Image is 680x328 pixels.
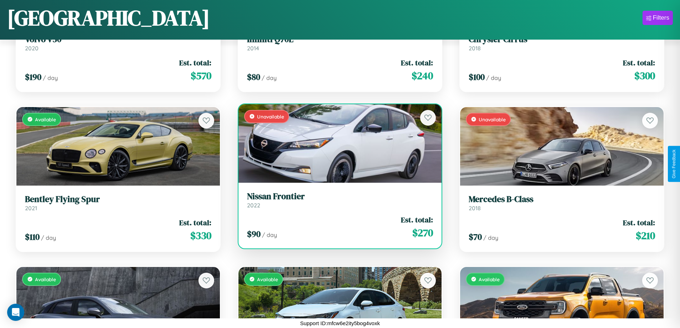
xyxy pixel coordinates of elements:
a: Mercedes B-Class2018 [469,194,655,212]
a: Chrysler Cirrus2018 [469,34,655,52]
p: Support ID: mfcw6e2ity5bog4voxk [300,318,380,328]
span: $ 100 [469,71,485,83]
span: $ 90 [247,228,261,240]
h3: Bentley Flying Spur [25,194,211,205]
h3: Mercedes B-Class [469,194,655,205]
span: 2014 [247,45,259,52]
span: $ 270 [412,226,433,240]
div: Give Feedback [671,150,676,178]
h3: Volvo V50 [25,34,211,45]
span: $ 190 [25,71,41,83]
span: Est. total: [401,57,433,68]
span: / day [486,74,501,81]
span: Unavailable [479,116,506,122]
span: Est. total: [401,215,433,225]
span: / day [483,234,498,241]
span: Est. total: [623,217,655,228]
span: $ 570 [191,69,211,83]
span: Available [35,116,56,122]
div: Filters [653,14,669,21]
span: $ 300 [634,69,655,83]
span: / day [41,234,56,241]
button: Filters [643,11,673,25]
span: $ 80 [247,71,260,83]
a: Infiniti Q70L2014 [247,34,433,52]
span: $ 110 [25,231,40,243]
span: 2018 [469,45,481,52]
span: $ 240 [412,69,433,83]
span: Available [35,276,56,282]
div: Open Intercom Messenger [7,304,24,321]
a: Volvo V502020 [25,34,211,52]
span: $ 70 [469,231,482,243]
span: / day [262,231,277,238]
a: Bentley Flying Spur2021 [25,194,211,212]
span: $ 330 [190,228,211,243]
span: Est. total: [623,57,655,68]
h1: [GEOGRAPHIC_DATA] [7,3,210,32]
span: 2022 [247,202,260,209]
span: / day [43,74,58,81]
span: / day [262,74,277,81]
a: Nissan Frontier2022 [247,191,433,209]
span: Unavailable [257,113,284,120]
span: 2018 [469,205,481,212]
h3: Infiniti Q70L [247,34,433,45]
span: 2021 [25,205,37,212]
h3: Chrysler Cirrus [469,34,655,45]
span: $ 210 [636,228,655,243]
span: Available [479,276,500,282]
span: 2020 [25,45,39,52]
span: Est. total: [179,57,211,68]
span: Est. total: [179,217,211,228]
h3: Nissan Frontier [247,191,433,202]
span: Available [257,276,278,282]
